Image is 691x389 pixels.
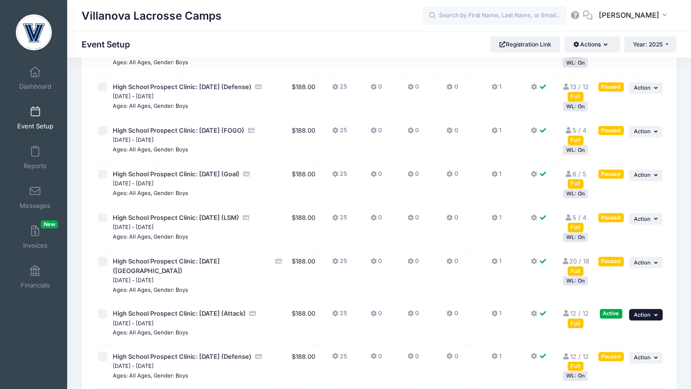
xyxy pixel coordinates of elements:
[491,352,501,366] button: 1
[288,206,319,250] td: $188.00
[82,39,138,49] h1: Event Setup
[255,354,262,360] i: Accepting Credit Card Payments
[332,257,347,271] button: 25
[370,82,382,96] button: 0
[332,309,347,323] button: 25
[113,277,154,284] small: [DATE] - [DATE]
[113,309,246,317] span: High School Prospect Clinic: [DATE] (Attack)
[568,223,584,232] div: Full
[332,352,347,366] button: 25
[370,170,382,183] button: 0
[629,170,663,181] button: Action
[598,82,624,92] div: Paused
[20,202,50,210] span: Messages
[563,371,588,380] div: WL: On
[288,302,319,345] td: $188.00
[113,93,154,100] small: [DATE] - [DATE]
[288,250,319,302] td: $188.00
[446,126,458,140] button: 0
[243,171,250,177] i: Accepting Credit Card Payments
[490,36,560,53] a: Registration Link
[563,58,588,67] div: WL: On
[274,258,282,264] i: Accepting Credit Card Payments
[41,220,58,229] span: New
[113,286,188,293] small: Ages: All Ages, Gender: Boys
[634,172,651,178] span: Action
[82,5,222,27] h1: Villanova Lacrosse Camps
[288,119,319,162] td: $188.00
[629,257,663,268] button: Action
[407,257,419,271] button: 0
[598,352,624,361] div: Paused
[288,162,319,206] td: $188.00
[629,82,663,94] button: Action
[563,102,588,111] div: WL: On
[564,214,586,231] a: 5 / 4 Full
[113,214,239,221] span: High School Prospect Clinic: [DATE] (LSM)
[491,309,501,323] button: 1
[113,233,188,240] small: Ages: All Ages, Gender: Boys
[248,127,255,134] i: Accepting Credit Card Payments
[113,257,220,275] span: High School Prospect Clinic: [DATE] ([GEOGRAPHIC_DATA])
[562,83,588,100] a: 13 / 12 Full
[634,311,651,318] span: Action
[446,170,458,183] button: 0
[370,309,382,323] button: 0
[12,220,58,254] a: InvoicesNew
[600,309,622,318] div: Active
[242,215,250,221] i: Accepting Credit Card Payments
[634,259,651,266] span: Action
[564,36,620,53] button: Actions
[12,181,58,214] a: Messages
[629,309,663,320] button: Action
[12,61,58,95] a: Dashboard
[491,82,501,96] button: 1
[634,128,651,135] span: Action
[633,41,663,48] span: Year: 2025
[407,170,419,183] button: 0
[370,213,382,227] button: 0
[332,213,347,227] button: 25
[12,101,58,135] a: Event Setup
[370,257,382,271] button: 0
[446,352,458,366] button: 0
[568,92,584,101] div: Full
[598,170,624,179] div: Paused
[561,257,589,275] a: 20 / 18 Full
[446,257,458,271] button: 0
[563,276,588,286] div: WL: On
[629,126,663,137] button: Action
[113,137,154,143] small: [DATE] - [DATE]
[563,189,588,198] div: WL: On
[624,36,677,53] button: Year: 2025
[16,14,52,50] img: Villanova Lacrosse Camps
[563,145,588,154] div: WL: On
[113,180,154,187] small: [DATE] - [DATE]
[12,260,58,294] a: Financials
[407,82,419,96] button: 0
[562,353,588,370] a: 12 / 12 Full
[407,213,419,227] button: 0
[568,362,584,371] div: Full
[113,363,154,369] small: [DATE] - [DATE]
[21,281,50,289] span: Financials
[370,352,382,366] button: 0
[491,126,501,140] button: 1
[629,352,663,364] button: Action
[568,319,584,328] div: Full
[634,216,651,222] span: Action
[568,266,584,275] div: Full
[113,224,154,230] small: [DATE] - [DATE]
[12,141,58,174] a: Reports
[332,170,347,183] button: 25
[288,345,319,389] td: $188.00
[24,162,47,170] span: Reports
[332,82,347,96] button: 25
[19,82,51,91] span: Dashboard
[23,241,48,250] span: Invoices
[255,84,262,90] i: Accepting Credit Card Payments
[564,170,586,187] a: 6 / 5 Full
[249,310,257,317] i: Accepting Credit Card Payments
[634,84,651,91] span: Action
[598,126,624,135] div: Paused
